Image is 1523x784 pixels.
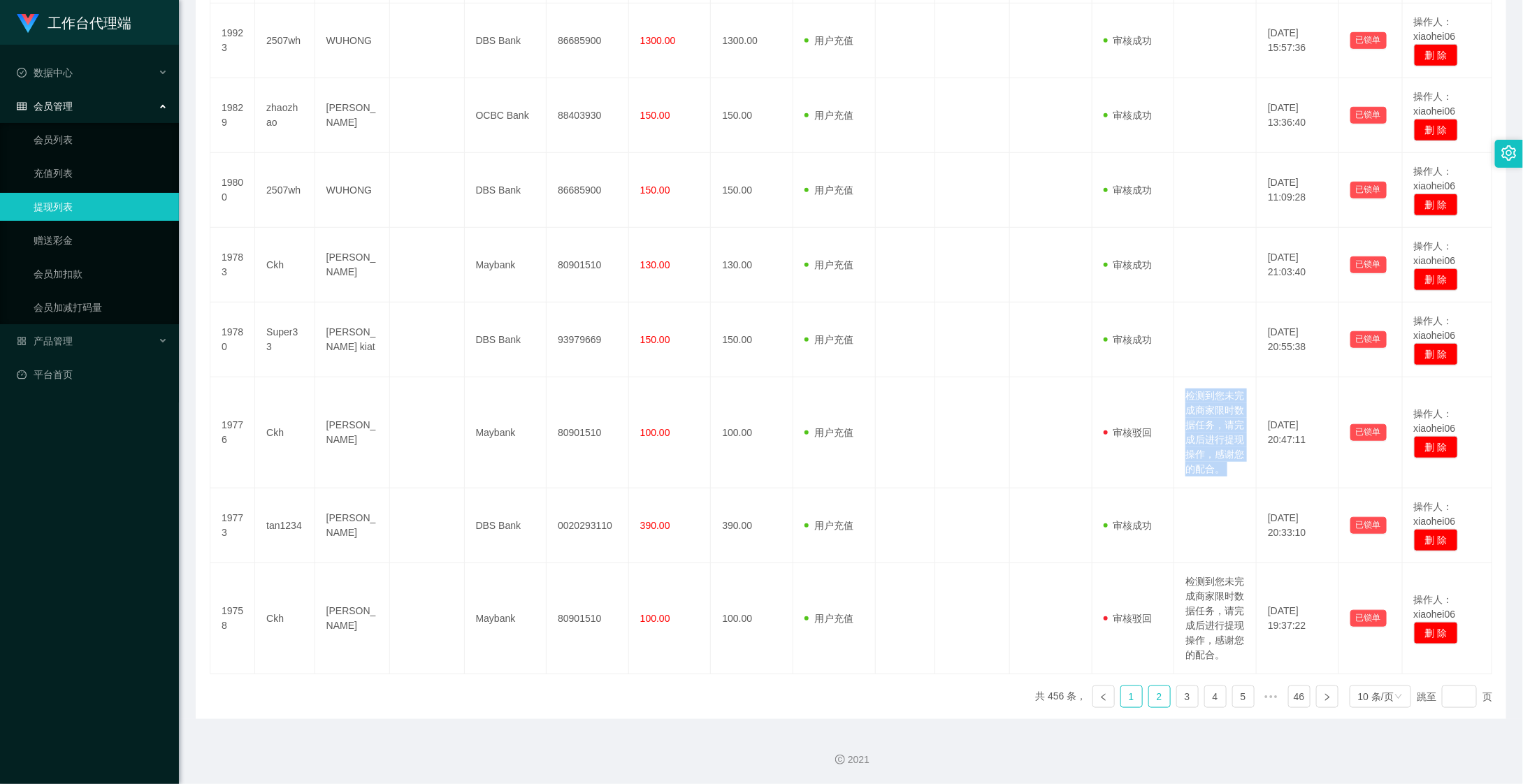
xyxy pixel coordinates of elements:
li: 3 [1176,685,1199,708]
td: Maybank [465,228,547,303]
span: 150.00 [640,334,670,345]
button: 删 除 [1414,343,1459,365]
button: 删 除 [1414,436,1459,458]
td: DBS Bank [465,153,547,228]
td: 150.00 [711,303,793,377]
button: 删 除 [1414,268,1459,291]
td: 检测到您未完成商家限时数据任务，请完成后进行提现操作，感谢您的配合。 [1174,377,1257,488]
i: 图标: down [1394,692,1403,702]
span: 用户充值 [804,427,853,438]
div: 10 条/页 [1358,686,1394,707]
span: 用户充值 [804,110,853,121]
td: [DATE] 11:09:28 [1257,153,1339,228]
span: 操作人：xiaohei06 [1414,91,1456,117]
img: logo.9652507e.png [17,14,39,34]
i: 图标: left [1099,693,1108,702]
td: 86685900 [547,153,629,228]
td: 19773 [210,488,255,563]
td: 19800 [210,153,255,228]
li: 共 456 条， [1036,685,1087,708]
td: 0020293110 [547,488,629,563]
td: 19776 [210,377,255,488]
span: 390.00 [640,520,670,531]
span: 审核驳回 [1104,613,1153,624]
button: 删 除 [1414,194,1459,216]
span: 审核成功 [1104,520,1153,531]
span: 会员管理 [17,101,73,112]
li: 2 [1148,685,1171,708]
td: 100.00 [711,377,793,488]
td: 1300.00 [711,3,793,78]
button: 已锁单 [1350,517,1387,534]
div: 2021 [190,753,1512,767]
span: 审核驳回 [1104,427,1153,438]
span: 用户充值 [804,334,853,345]
button: 删 除 [1414,622,1459,644]
td: DBS Bank [465,488,547,563]
td: 2507wh [255,3,315,78]
td: 150.00 [711,78,793,153]
button: 已锁单 [1350,32,1387,49]
td: DBS Bank [465,3,547,78]
button: 删 除 [1414,44,1459,66]
td: 19923 [210,3,255,78]
span: 审核成功 [1104,334,1153,345]
span: 审核成功 [1104,110,1153,121]
span: 150.00 [640,110,670,121]
a: 2 [1149,686,1170,707]
td: Ckh [255,228,315,303]
li: 向后 5 页 [1260,685,1283,708]
span: 操作人：xiaohei06 [1414,240,1456,266]
a: 工作台代理端 [17,17,131,28]
td: 19829 [210,78,255,153]
td: [PERSON_NAME] [315,78,390,153]
span: 操作人：xiaohei06 [1414,16,1456,42]
a: 46 [1289,686,1310,707]
td: 130.00 [711,228,793,303]
td: [PERSON_NAME] [315,377,390,488]
td: [PERSON_NAME] [315,228,390,303]
span: 操作人：xiaohei06 [1414,594,1456,620]
li: 5 [1232,685,1255,708]
i: 图标: copyright [835,755,845,764]
li: 4 [1204,685,1227,708]
td: 86685900 [547,3,629,78]
button: 已锁单 [1350,256,1387,273]
span: 数据中心 [17,67,73,78]
a: 会员加减打码量 [34,293,168,321]
td: Maybank [465,377,547,488]
td: 2507wh [255,153,315,228]
td: [PERSON_NAME] kiat [315,303,390,377]
td: [DATE] 20:55:38 [1257,303,1339,377]
a: 会员列表 [34,126,168,154]
i: 图标: appstore-o [17,336,27,346]
span: ••• [1260,685,1283,708]
button: 已锁单 [1350,107,1387,124]
td: DBS Bank [465,303,547,377]
button: 已锁单 [1350,424,1387,441]
span: 用户充值 [804,35,853,46]
span: 操作人：xiaohei06 [1414,501,1456,527]
li: 46 [1288,685,1311,708]
td: [DATE] 20:33:10 [1257,488,1339,563]
li: 上一页 [1092,685,1115,708]
span: 用户充值 [804,613,853,624]
span: 100.00 [640,427,670,438]
td: [DATE] 21:03:40 [1257,228,1339,303]
a: 1 [1121,686,1142,707]
td: Ckh [255,563,315,674]
td: [PERSON_NAME] [315,488,390,563]
button: 删 除 [1414,119,1459,141]
span: 操作人：xiaohei06 [1414,166,1456,191]
span: 操作人：xiaohei06 [1414,315,1456,341]
td: 88403930 [547,78,629,153]
span: 130.00 [640,259,670,270]
span: 100.00 [640,613,670,624]
span: 用户充值 [804,184,853,196]
span: 150.00 [640,184,670,196]
button: 已锁单 [1350,182,1387,198]
a: 图标: dashboard平台首页 [17,361,168,389]
i: 图标: right [1323,693,1331,702]
button: 已锁单 [1350,610,1387,627]
td: WUHONG [315,3,390,78]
